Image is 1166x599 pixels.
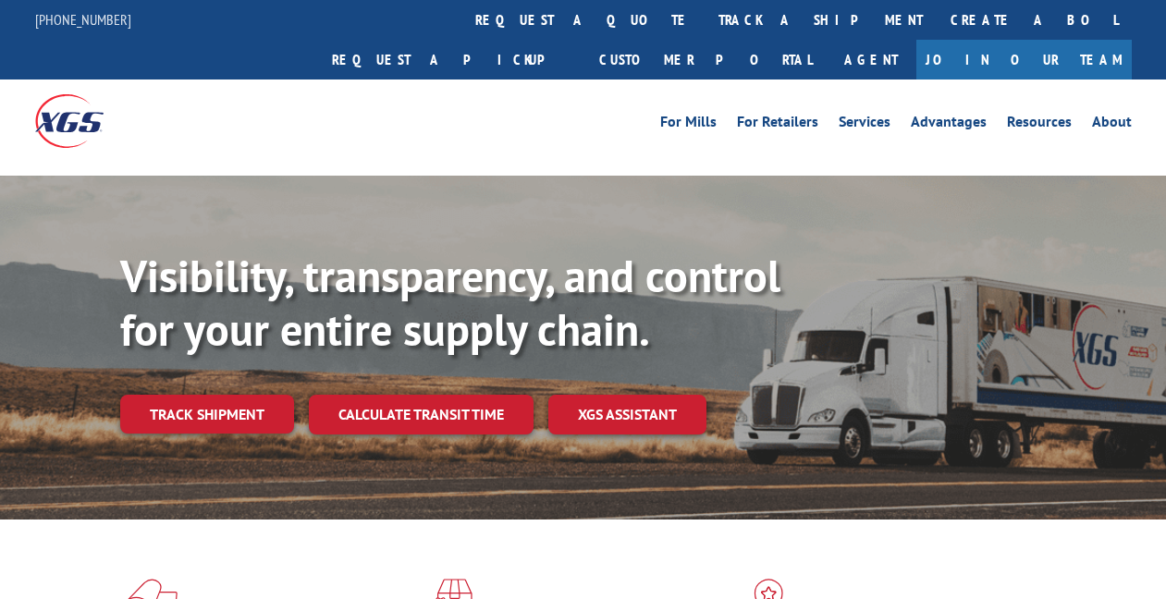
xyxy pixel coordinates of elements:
[318,40,585,79] a: Request a pickup
[1092,115,1132,135] a: About
[120,247,780,358] b: Visibility, transparency, and control for your entire supply chain.
[826,40,916,79] a: Agent
[1007,115,1072,135] a: Resources
[911,115,987,135] a: Advantages
[839,115,890,135] a: Services
[548,395,706,434] a: XGS ASSISTANT
[660,115,717,135] a: For Mills
[120,395,294,434] a: Track shipment
[309,395,534,434] a: Calculate transit time
[916,40,1132,79] a: Join Our Team
[585,40,826,79] a: Customer Portal
[35,10,131,29] a: [PHONE_NUMBER]
[737,115,818,135] a: For Retailers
